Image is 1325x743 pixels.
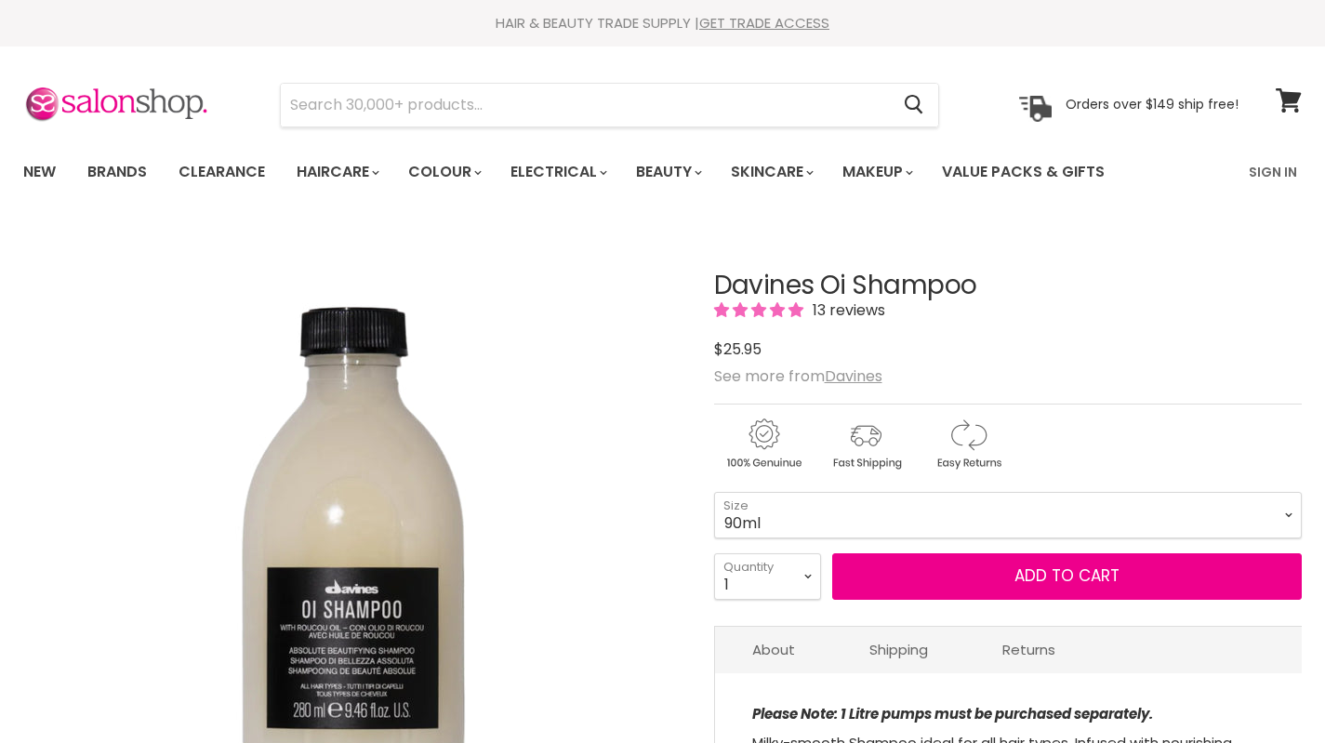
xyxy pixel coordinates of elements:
img: returns.gif [919,416,1017,472]
a: Sign In [1238,153,1308,192]
a: Electrical [497,153,618,192]
a: Makeup [828,153,924,192]
a: About [715,627,832,672]
a: GET TRADE ACCESS [699,13,829,33]
a: Returns [965,627,1093,672]
select: Quantity [714,553,821,600]
a: Value Packs & Gifts [928,153,1119,192]
input: Search [281,84,889,126]
h1: Davines Oi Shampoo [714,272,1303,300]
img: shipping.gif [816,416,915,472]
span: Add to cart [1014,564,1120,587]
a: Shipping [832,627,965,672]
ul: Main menu [9,145,1178,199]
span: $25.95 [714,338,762,360]
span: 5.00 stars [714,299,807,321]
strong: Please Note: 1 Litre pumps must be purchased separately. [752,704,1153,723]
a: Skincare [717,153,825,192]
a: Davines [825,365,882,387]
p: Orders over $149 ship free! [1066,96,1239,113]
a: Beauty [622,153,713,192]
button: Add to cart [832,553,1303,600]
form: Product [280,83,939,127]
a: Clearance [165,153,279,192]
a: New [9,153,70,192]
a: Colour [394,153,493,192]
a: Haircare [283,153,391,192]
img: genuine.gif [714,416,813,472]
button: Search [889,84,938,126]
span: See more from [714,365,882,387]
a: Brands [73,153,161,192]
span: 13 reviews [807,299,885,321]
